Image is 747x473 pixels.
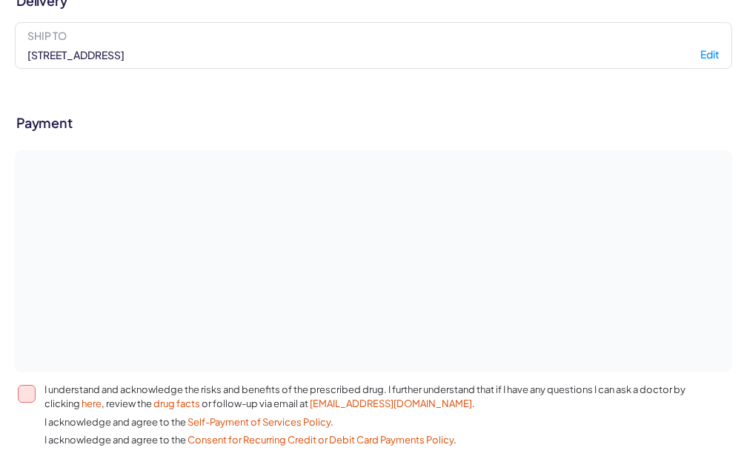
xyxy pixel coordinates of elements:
[16,113,732,132] h2: Payment
[187,416,331,428] a: Self-Payment of Services Policy
[27,29,720,42] label: Ship to
[153,397,200,409] a: drug facts
[27,304,721,307] iframe: Bank search results
[44,433,708,448] span: I acknowledge and agree to the .
[44,383,708,412] span: I understand and acknowledge the risks and benefits of the prescribed drug. I further understand ...
[82,397,102,409] a: here
[187,434,454,446] a: Consent for Recurring Credit or Debit Card Payments Policy
[27,165,720,321] iframe: Secure payment input frame
[44,415,708,430] span: I acknowledge and agree to the .
[700,48,720,61] button: Edit
[12,135,735,141] iframe: Secure express checkout frame
[27,48,124,63] span: [STREET_ADDRESS]
[310,397,472,409] a: [EMAIL_ADDRESS][DOMAIN_NAME]
[18,385,36,403] button: I understand and acknowledge the risks and benefits of the prescribed drug. I further understand ...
